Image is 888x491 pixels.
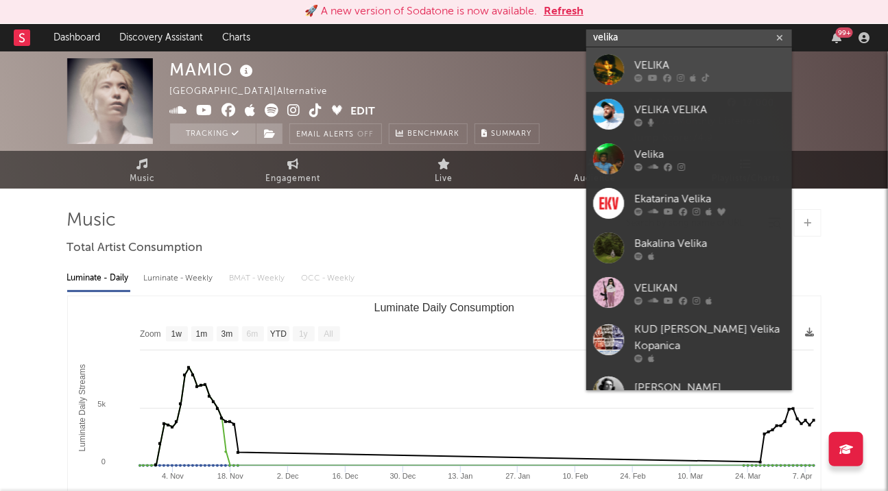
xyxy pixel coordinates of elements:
div: KUD [PERSON_NAME] Velika Kopanica [634,322,785,355]
span: Music [130,171,155,187]
text: Zoom [140,330,161,339]
text: 7. Apr [793,472,813,480]
div: 99 + [836,27,853,38]
text: 10. Feb [562,472,588,480]
text: 24. Mar [735,472,761,480]
a: VELIKA VELIKA [586,92,792,136]
text: 6m [246,330,258,339]
text: YTD [269,330,286,339]
text: 13. Jan [448,472,472,480]
div: 🚀 A new version of Sodatone is now available. [304,3,537,20]
text: 2. Dec [276,472,298,480]
button: 99+ [832,32,841,43]
span: Audience [574,171,616,187]
a: Live [369,151,520,189]
a: Engagement [218,151,369,189]
span: Engagement [266,171,321,187]
div: VELIKAN [634,280,785,296]
a: VELIKAN [586,270,792,315]
em: Off [358,131,374,139]
text: 1m [195,330,207,339]
a: Dashboard [44,24,110,51]
text: 18. Nov [217,472,243,480]
span: Total Artist Consumption [67,240,203,256]
button: Summary [475,123,540,144]
text: 4. Nov [162,472,184,480]
text: Luminate Daily Consumption [374,302,514,313]
button: Edit [351,104,376,121]
div: Bakalina Velika [634,235,785,252]
text: 5k [97,400,106,408]
a: Charts [213,24,260,51]
div: VELIKA [634,57,785,73]
text: 10. Mar [677,472,704,480]
a: Music [67,151,218,189]
span: Summary [492,130,532,138]
a: Ekatarina Velika [586,181,792,226]
text: 1y [299,330,308,339]
div: [GEOGRAPHIC_DATA] | Alternative [170,84,344,100]
div: Velika [634,146,785,163]
text: 0 [101,457,105,466]
button: Tracking [170,123,256,144]
a: Audience [520,151,671,189]
input: Search for artists [586,29,792,47]
button: Refresh [544,3,584,20]
span: Benchmark [408,126,460,143]
div: [PERSON_NAME] [634,379,785,396]
div: Luminate - Weekly [144,267,216,290]
div: VELIKA VELIKA [634,101,785,118]
text: 16. Dec [332,472,358,480]
text: Luminate Daily Streams [77,364,86,451]
button: Email AlertsOff [289,123,382,144]
text: 24. Feb [620,472,645,480]
text: 1w [171,330,182,339]
text: 27. Jan [505,472,530,480]
div: MAMIO [170,58,257,81]
a: Velika [586,136,792,181]
a: Discovery Assistant [110,24,213,51]
a: Bakalina Velika [586,226,792,270]
text: 30. Dec [389,472,416,480]
text: All [324,330,333,339]
a: VELIKA [586,47,792,92]
a: KUD [PERSON_NAME] Velika Kopanica [586,315,792,370]
a: [PERSON_NAME] [586,370,792,414]
a: Benchmark [389,123,468,144]
span: Live [435,171,453,187]
div: Ekatarina Velika [634,191,785,207]
text: 3m [221,330,232,339]
div: Luminate - Daily [67,267,130,290]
